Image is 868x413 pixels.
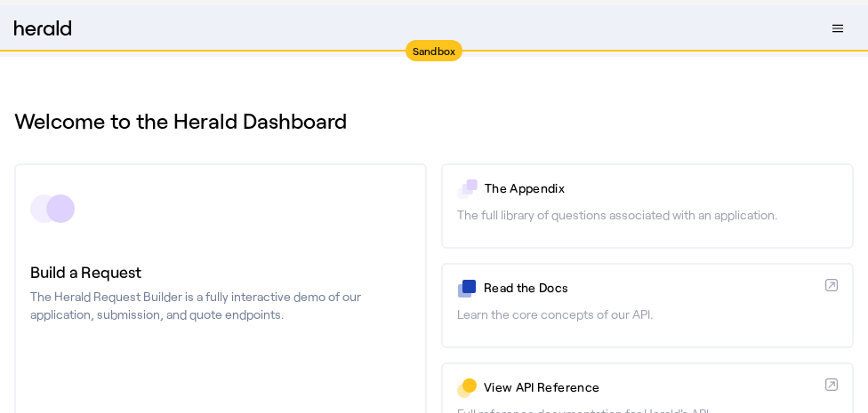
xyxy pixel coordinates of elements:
[484,279,818,297] p: Read the Docs
[14,107,854,135] h1: Welcome to the Herald Dashboard
[30,288,411,323] p: The Herald Request Builder is a fully interactive demo of our application, submission, and quote ...
[14,20,71,37] img: Herald Logo
[441,263,854,348] a: Read the DocsLearn the core concepts of our API.
[457,206,838,224] p: The full library of questions associated with an application.
[441,163,854,249] a: The AppendixThe full library of questions associated with an application.
[406,40,463,61] div: Sandbox
[485,179,838,197] p: The Appendix
[484,378,818,396] p: View API Reference
[30,259,411,284] h3: Build a Request
[457,306,838,323] p: Learn the core concepts of our API.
